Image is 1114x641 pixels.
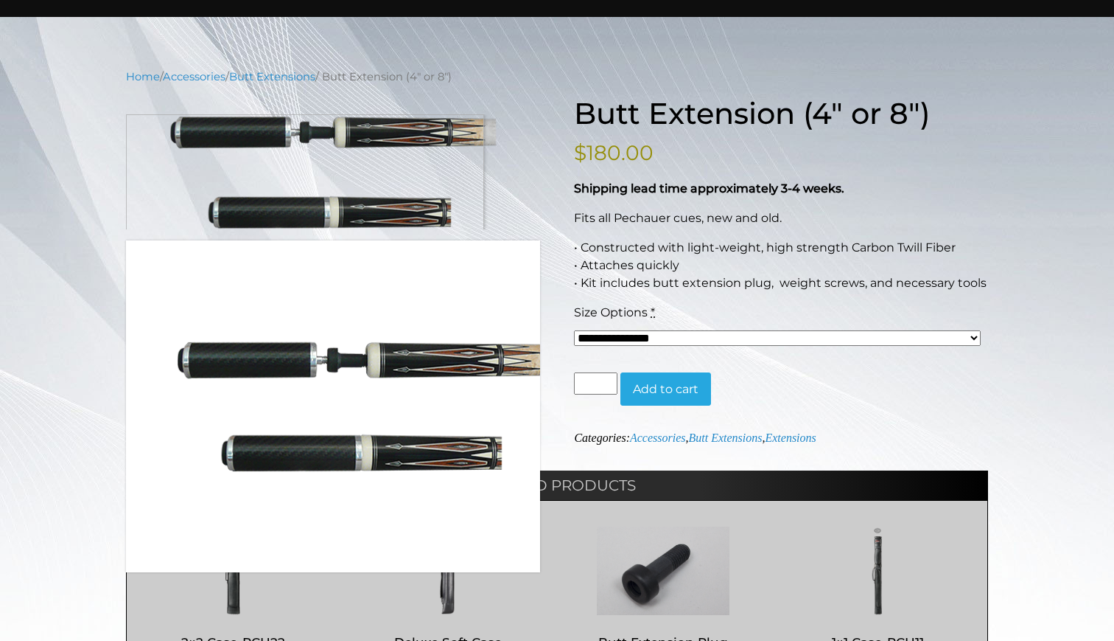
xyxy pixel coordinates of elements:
[126,114,540,229] img: 822-Butt-Extension4.png
[126,471,988,500] h2: Related products
[571,527,754,615] img: Butt Extension Plug
[574,432,816,444] span: Categories: , ,
[786,527,970,615] img: 1x1 Case-PCH11
[229,70,315,83] a: Butt Extensions
[630,432,686,444] a: Accessories
[574,96,988,131] h1: Butt Extension (4″ or 8″)
[574,140,586,165] span: $
[574,140,654,165] bdi: 180.00
[126,69,988,85] nav: Breadcrumb
[620,373,711,406] button: Add to cart
[651,305,655,319] abbr: required
[126,70,160,83] a: Home
[574,305,648,319] span: Size Options
[163,70,225,83] a: Accessories
[574,373,617,395] input: Product quantity
[574,209,988,227] p: Fits all Pechauer cues, new and old.
[357,527,540,615] img: Deluxe Soft Case
[574,239,988,292] p: • Constructed with light-weight, high strength Carbon Twill Fiber • Attaches quickly • Kit includ...
[574,181,844,195] strong: Shipping lead time approximately 3-4 weeks.
[765,432,816,444] a: Extensions
[141,527,325,615] img: 2x2 Case-PCH22
[688,432,762,444] a: Butt Extensions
